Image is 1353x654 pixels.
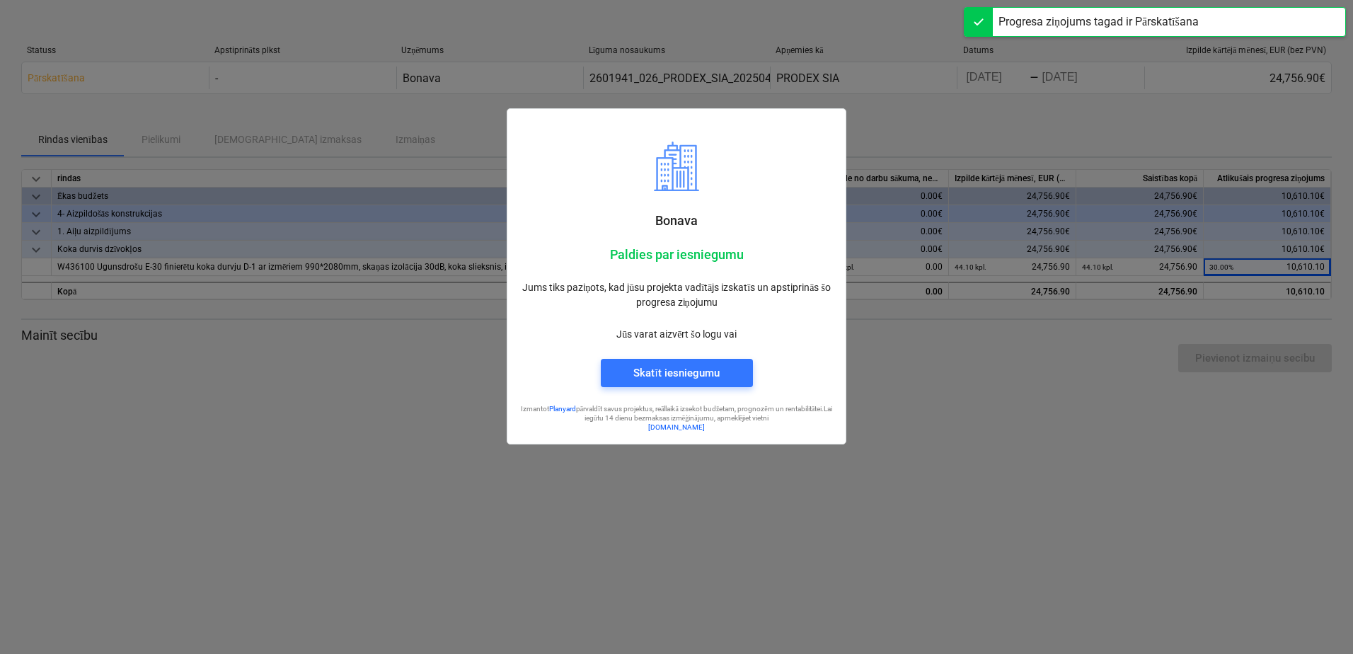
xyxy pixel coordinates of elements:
[601,359,753,387] button: Skatīt iesniegumu
[519,212,834,229] p: Bonava
[549,405,576,413] a: Planyard
[519,280,834,310] p: Jums tiks paziņots, kad jūsu projekta vadītājs izskatīs un apstiprinās šo progresa ziņojumu
[648,423,705,431] a: [DOMAIN_NAME]
[519,327,834,342] p: Jūs varat aizvērt šo logu vai
[519,246,834,263] p: Paldies par iesniegumu
[633,364,719,382] div: Skatīt iesniegumu
[998,13,1199,30] div: Progresa ziņojums tagad ir Pārskatīšana
[519,404,834,423] p: Izmantot pārvaldīt savus projektus, reāllaikā izsekot budžetam, prognozēm un rentabilitātei. Lai ...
